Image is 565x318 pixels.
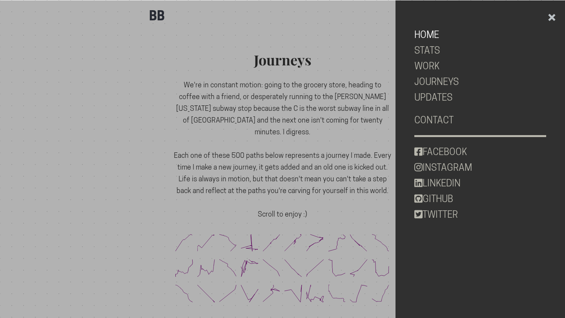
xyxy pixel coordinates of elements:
button: Close Menu [547,11,556,20]
a: CONTACT [414,112,547,128]
a: INSTAGRAM [414,160,547,175]
a: FACEBOOK [414,144,547,160]
a: UPDATES [414,90,547,105]
a: LINKEDIN [414,175,547,191]
a: HOME [414,27,547,43]
a: WORK [414,58,547,74]
a: JOURNEYS [414,74,547,90]
a: TWITTER [414,207,547,222]
a: GITHUB [414,191,547,207]
a: STATS [414,43,547,58]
